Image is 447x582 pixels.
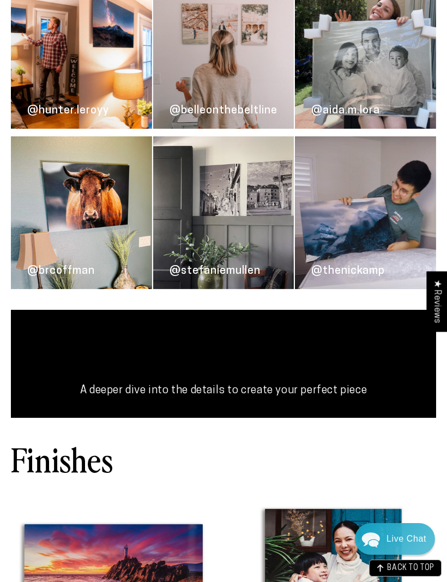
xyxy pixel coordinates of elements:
[387,565,434,572] span: BACK TO TOP
[386,523,426,555] div: Contact Us Directly
[426,271,447,332] div: Click to open Judge.me floating reviews tab
[11,329,436,372] h2: Selection Guide
[43,383,404,398] p: A deeper dive into the details to create your perfect piece
[355,523,435,555] div: Chat widget toggle
[11,437,113,480] h2: Finishes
